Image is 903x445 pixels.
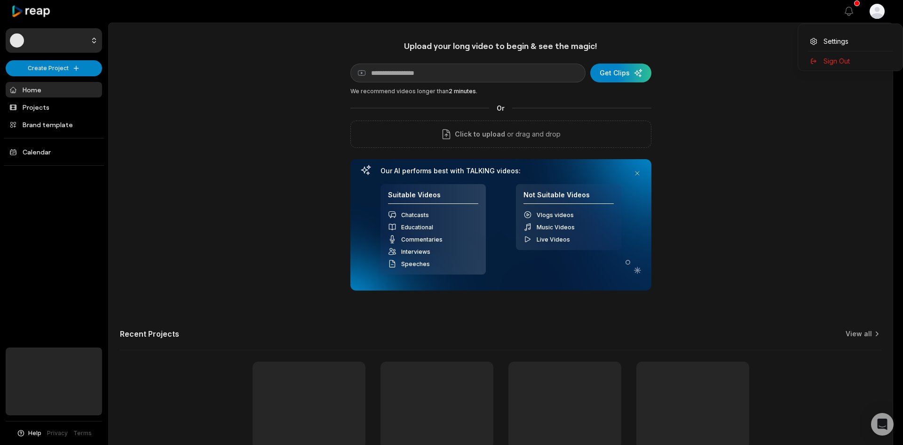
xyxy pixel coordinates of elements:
[28,429,41,437] span: Help
[350,40,651,51] h1: Upload your long video to begin & see the magic!
[6,144,102,160] a: Calendar
[47,429,68,437] a: Privacy
[401,248,430,255] span: Interviews
[449,88,476,95] span: 2 minutes
[6,82,102,97] a: Home
[350,87,651,96] div: We recommend videos longer than .
[388,191,478,204] h4: Suitable Videos
[537,236,570,243] span: Live Videos
[871,413,894,436] div: Open Intercom Messenger
[523,191,614,204] h4: Not Suitable Videos
[455,129,505,140] span: Click to upload
[6,60,102,76] button: Create Project
[401,260,430,267] span: Speeches
[380,167,621,175] h3: Our AI performs best with TALKING videos:
[537,224,575,231] span: Music Videos
[505,129,561,140] p: or drag and drop
[73,429,92,437] a: Terms
[489,103,512,113] span: Or
[6,99,102,115] a: Projects
[846,329,872,339] a: View all
[824,56,850,66] span: Sign Out
[537,211,574,218] span: Vlogs videos
[6,117,102,132] a: Brand template
[401,211,429,218] span: Chatcasts
[401,224,433,231] span: Educational
[120,329,179,339] h2: Recent Projects
[824,36,848,46] span: Settings
[401,236,443,243] span: Commentaries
